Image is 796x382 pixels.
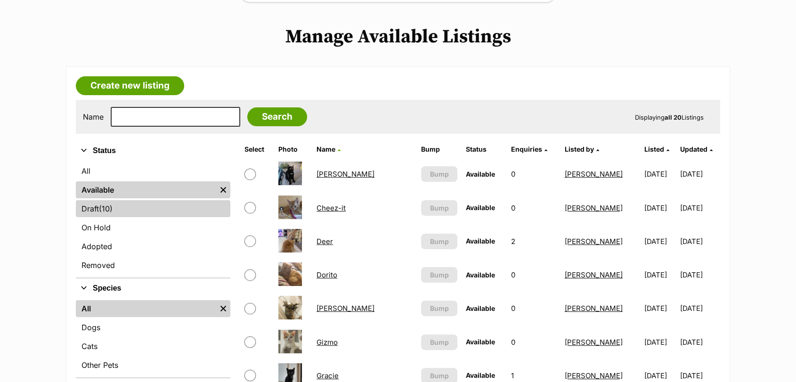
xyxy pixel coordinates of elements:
[511,145,542,153] span: translation missing: en.admin.listings.index.attributes.enquiries
[507,292,560,325] td: 0
[565,145,599,153] a: Listed by
[317,338,338,347] a: Gizmo
[241,142,274,157] th: Select
[462,142,506,157] th: Status
[247,107,307,126] input: Search
[430,303,449,313] span: Bump
[466,237,495,245] span: Available
[635,114,704,121] span: Displaying Listings
[76,181,216,198] a: Available
[76,282,230,294] button: Species
[76,357,230,374] a: Other Pets
[680,259,719,291] td: [DATE]
[216,300,230,317] a: Remove filter
[430,203,449,213] span: Bump
[640,158,679,190] td: [DATE]
[565,237,623,246] a: [PERSON_NAME]
[665,114,682,121] strong: all 20
[317,371,339,380] a: Gracie
[76,300,216,317] a: All
[644,145,669,153] a: Listed
[421,200,458,216] button: Bump
[640,192,679,224] td: [DATE]
[507,225,560,258] td: 2
[99,203,113,214] span: (10)
[640,259,679,291] td: [DATE]
[421,334,458,350] button: Bump
[76,76,184,95] a: Create new listing
[466,271,495,279] span: Available
[565,304,623,313] a: [PERSON_NAME]
[640,292,679,325] td: [DATE]
[430,270,449,280] span: Bump
[317,170,374,179] a: [PERSON_NAME]
[76,161,230,277] div: Status
[680,225,719,258] td: [DATE]
[317,270,337,279] a: Dorito
[216,181,230,198] a: Remove filter
[644,145,664,153] span: Listed
[680,326,719,358] td: [DATE]
[640,326,679,358] td: [DATE]
[421,234,458,249] button: Bump
[466,371,495,379] span: Available
[76,219,230,236] a: On Hold
[565,371,623,380] a: [PERSON_NAME]
[680,192,719,224] td: [DATE]
[317,145,341,153] a: Name
[430,371,449,381] span: Bump
[507,259,560,291] td: 0
[430,337,449,347] span: Bump
[76,257,230,274] a: Removed
[511,145,547,153] a: Enquiries
[317,304,374,313] a: [PERSON_NAME]
[421,267,458,283] button: Bump
[76,338,230,355] a: Cats
[317,145,335,153] span: Name
[275,142,312,157] th: Photo
[76,163,230,179] a: All
[466,338,495,346] span: Available
[507,158,560,190] td: 0
[317,237,333,246] a: Deer
[507,192,560,224] td: 0
[430,169,449,179] span: Bump
[680,158,719,190] td: [DATE]
[83,113,104,121] label: Name
[680,145,713,153] a: Updated
[317,203,346,212] a: Cheez-it
[565,145,594,153] span: Listed by
[680,145,707,153] span: Updated
[430,236,449,246] span: Bump
[76,200,230,217] a: Draft
[76,298,230,377] div: Species
[76,319,230,336] a: Dogs
[640,225,679,258] td: [DATE]
[421,166,458,182] button: Bump
[421,301,458,316] button: Bump
[76,238,230,255] a: Adopted
[507,326,560,358] td: 0
[565,170,623,179] a: [PERSON_NAME]
[565,338,623,347] a: [PERSON_NAME]
[565,203,623,212] a: [PERSON_NAME]
[466,304,495,312] span: Available
[565,270,623,279] a: [PERSON_NAME]
[466,203,495,211] span: Available
[417,142,462,157] th: Bump
[680,292,719,325] td: [DATE]
[466,170,495,178] span: Available
[76,145,230,157] button: Status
